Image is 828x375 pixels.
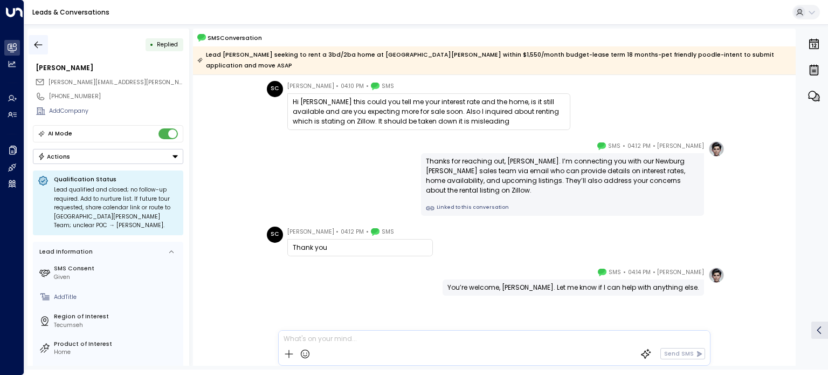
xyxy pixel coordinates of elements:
[336,81,339,92] span: •
[267,227,283,243] div: SC
[54,293,180,302] div: AddTitle
[37,248,93,256] div: Lead Information
[426,204,699,213] a: Linked to this conversation
[287,81,334,92] span: [PERSON_NAME]
[293,243,427,253] div: Thank you
[157,40,178,49] span: Replied
[54,340,180,349] label: Product of Interest
[32,8,109,17] a: Leads & Conversations
[49,107,183,115] div: AddCompany
[54,175,178,183] p: Qualification Status
[382,81,394,92] span: SMS
[54,264,180,273] label: SMS Consent
[54,321,180,330] div: Tecumseh
[33,149,183,164] button: Actions
[657,141,704,152] span: [PERSON_NAME]
[628,267,651,278] span: 04:14 PM
[293,97,565,126] div: Hi [PERSON_NAME] this could you tell me your interest rate and the home, is it still available an...
[208,33,262,43] span: SMS Conversation
[653,141,655,152] span: •
[623,267,626,278] span: •
[267,81,283,97] div: SC
[382,227,394,237] span: SMS
[287,227,334,237] span: [PERSON_NAME]
[33,149,183,164] div: Button group with a nested menu
[36,63,183,73] div: [PERSON_NAME]
[366,227,369,237] span: •
[426,156,699,195] div: Thanks for reaching out, [PERSON_NAME]. I’m connecting you with our Newburg [PERSON_NAME] sales t...
[54,186,178,230] div: Lead qualified and closed; no follow-up required. Add to nurture list. If future tour requested, ...
[48,128,72,139] div: AI Mode
[653,267,655,278] span: •
[54,312,180,321] label: Region of Interest
[608,141,620,152] span: SMS
[447,283,699,292] div: You’re welcome, [PERSON_NAME]. Let me know if I can help with anything else.
[708,141,724,157] img: profile-logo.png
[150,37,154,52] div: •
[54,273,180,282] div: Given
[366,81,369,92] span: •
[49,78,183,87] span: sandie.carpenter@outlook.com
[609,267,621,278] span: SMS
[623,141,625,152] span: •
[341,227,364,237] span: 04:12 PM
[341,81,364,92] span: 04:10 PM
[197,50,791,71] div: Lead [PERSON_NAME] seeking to rent a 3bd/2ba home at [GEOGRAPHIC_DATA][PERSON_NAME] within $1,550...
[627,141,651,152] span: 04:12 PM
[54,348,180,357] div: Home
[708,267,724,283] img: profile-logo.png
[38,153,71,160] div: Actions
[49,78,240,86] span: [PERSON_NAME][EMAIL_ADDRESS][PERSON_NAME][DOMAIN_NAME]
[49,92,183,101] div: [PHONE_NUMBER]
[336,227,339,237] span: •
[657,267,704,278] span: [PERSON_NAME]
